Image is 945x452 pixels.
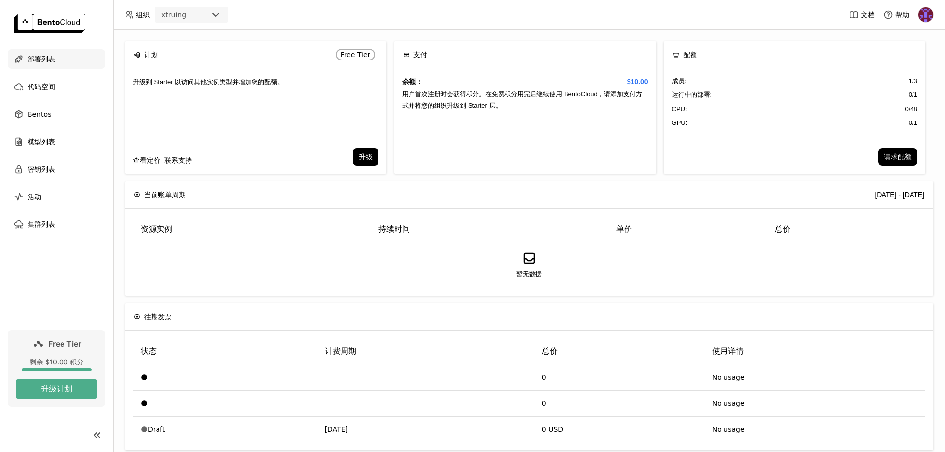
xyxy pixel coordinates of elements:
[8,159,105,179] a: 密钥列表
[28,136,55,148] span: 模型列表
[28,218,55,230] span: 集群列表
[133,155,160,166] a: 查看定价
[353,148,378,166] button: 升级
[133,78,283,86] span: 升级到 Starter 以访问其他实例类型并增加您的配额。
[672,118,688,128] span: GPU:
[371,216,608,242] th: 持续时间
[8,187,105,207] a: 活动
[317,338,534,364] th: 计费周期
[413,49,427,60] span: 支付
[534,338,704,364] th: 总价
[28,191,41,203] span: 活动
[704,338,925,364] th: 使用详情
[909,90,917,100] span: 0 / 1
[704,364,925,391] td: No usage
[8,330,105,407] a: Free Tier剩余 $10.00 积分升级计划
[144,189,186,200] span: 当前账单周期
[534,364,704,391] td: 0
[883,10,909,20] div: 帮助
[878,148,917,166] button: 请求配额
[133,216,371,242] th: 资源实例
[141,424,309,434] div: Draft
[861,10,875,19] span: 文档
[909,76,917,86] span: 1 / 3
[341,51,371,59] span: Free Tier
[672,76,687,86] span: 成员 :
[28,163,55,175] span: 密钥列表
[672,90,712,100] span: 运行中的部署 :
[133,338,317,364] th: 状态
[14,14,85,33] img: logo
[918,7,933,22] img: Sam Xu
[187,10,188,20] input: Selected xtruing.
[8,132,105,151] a: 模型列表
[28,108,51,120] span: Bentos
[28,81,55,92] span: 代码空间
[909,118,917,128] span: 0 / 1
[627,76,648,87] span: $10.00
[16,379,97,399] button: 升级计划
[48,339,81,349] span: Free Tier
[402,90,642,109] span: 用户首次注册时会获得积分。在免费积分用完后继续使用 BentoCloud，请添加支付方式并将您的组织升级到 Starter 层。
[8,49,105,69] a: 部署列表
[28,53,55,65] span: 部署列表
[402,76,648,87] h4: 余额：
[683,49,697,60] span: 配额
[136,10,150,19] span: 组织
[704,391,925,417] td: No usage
[164,155,192,166] a: 联系支持
[8,77,105,96] a: 代码空间
[516,270,542,279] span: 暂无数据
[875,189,924,200] div: [DATE] - [DATE]
[8,104,105,124] a: Bentos
[317,417,534,442] td: [DATE]
[672,104,687,114] span: CPU:
[895,10,909,19] span: 帮助
[608,216,767,242] th: 单价
[905,104,917,114] span: 0 / 48
[8,214,105,234] a: 集群列表
[144,49,158,60] span: 计划
[534,391,704,417] td: 0
[161,10,186,20] div: xtruing
[16,358,97,366] div: 剩余 $10.00 积分
[767,216,925,242] th: 总价
[704,417,925,442] td: No usage
[534,417,704,442] td: 0 USD
[144,311,172,322] span: 往期发票
[849,10,875,20] a: 文档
